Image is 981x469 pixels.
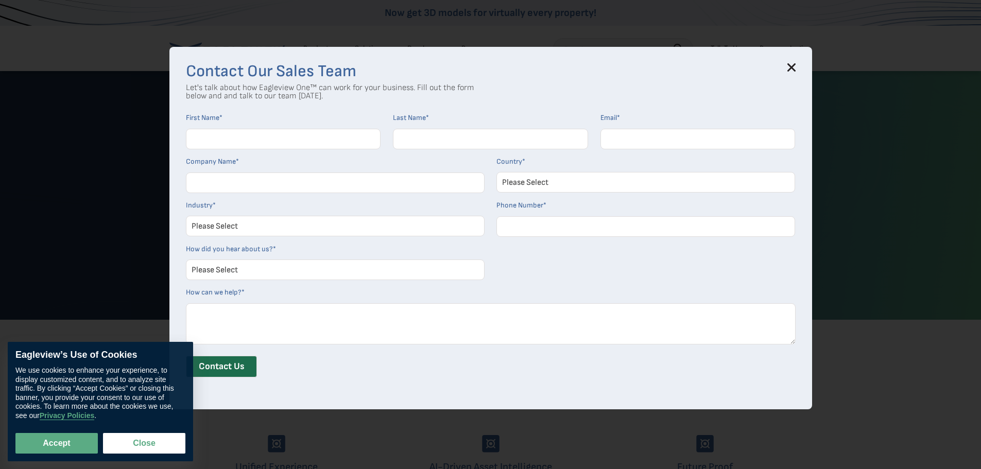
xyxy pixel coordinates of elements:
a: Privacy Policies [40,411,95,420]
span: Industry [186,201,213,210]
p: Let's talk about how Eagleview One™ can work for your business. Fill out the form below and and t... [186,84,474,100]
span: Country [496,157,522,166]
div: Eagleview’s Use of Cookies [15,350,185,361]
span: Company Name [186,157,236,166]
span: Phone Number [496,201,543,210]
span: Last Name [393,113,426,122]
span: How can we help? [186,288,242,297]
button: Close [103,433,185,454]
span: Email [600,113,617,122]
span: How did you hear about us? [186,245,273,253]
div: We use cookies to enhance your experience, to display customized content, and to analyze site tra... [15,366,185,420]
button: Accept [15,433,98,454]
input: Contact Us [186,356,257,377]
h3: Contact Our Sales Team [186,63,796,80]
span: First Name [186,113,219,122]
